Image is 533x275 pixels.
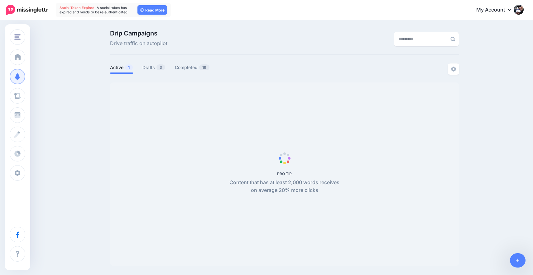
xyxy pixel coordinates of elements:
[6,5,48,15] img: Missinglettr
[110,40,167,48] span: Drive traffic on autopilot
[110,30,167,36] span: Drip Campaigns
[142,64,166,71] a: Drafts3
[470,2,524,18] a: My Account
[226,179,343,195] p: Content that has at least 2,000 words receives on average 20% more clicks
[110,64,133,71] a: Active1
[60,6,96,10] span: Social Token Expired.
[450,37,455,41] img: search-grey-6.png
[175,64,210,71] a: Completed19
[451,67,456,72] img: settings-grey.png
[156,64,165,70] span: 3
[226,171,343,176] h5: PRO TIP
[137,5,167,15] a: Read More
[60,6,131,14] span: A social token has expired and needs to be re-authenticated…
[125,64,133,70] span: 1
[14,34,21,40] img: menu.png
[199,64,209,70] span: 19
